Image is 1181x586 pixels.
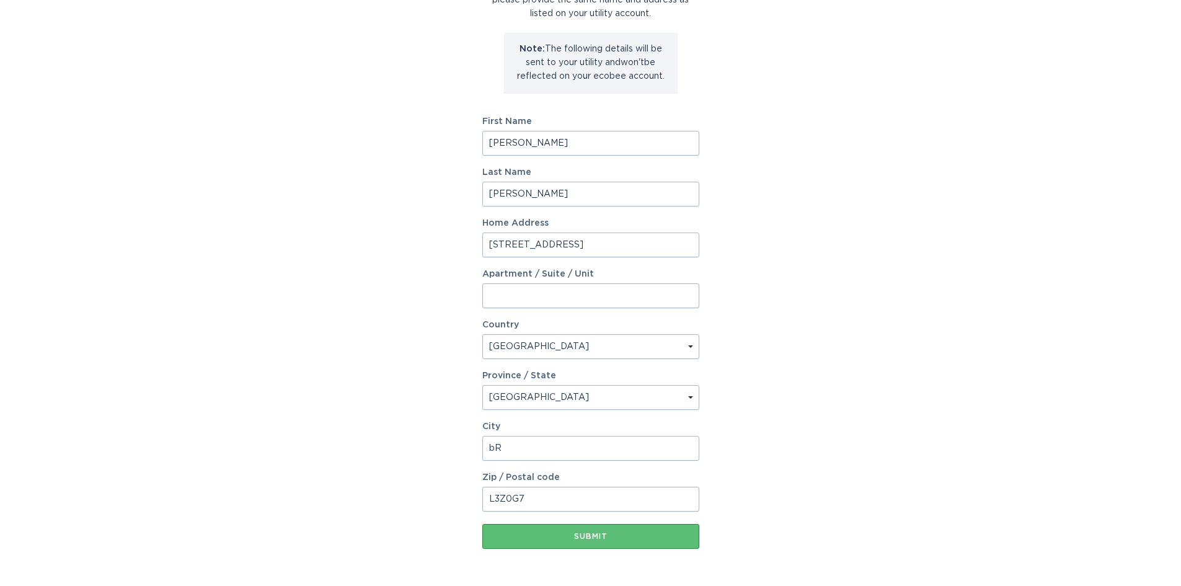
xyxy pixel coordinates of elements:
label: Apartment / Suite / Unit [482,270,699,278]
strong: Note: [520,45,545,53]
p: The following details will be sent to your utility and won't be reflected on your ecobee account. [513,42,668,83]
label: City [482,422,699,431]
label: Zip / Postal code [482,473,699,482]
label: Home Address [482,219,699,228]
label: Country [482,321,519,329]
button: Submit [482,524,699,549]
label: Last Name [482,168,699,177]
div: Submit [489,533,693,540]
label: Province / State [482,371,556,380]
label: First Name [482,117,699,126]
